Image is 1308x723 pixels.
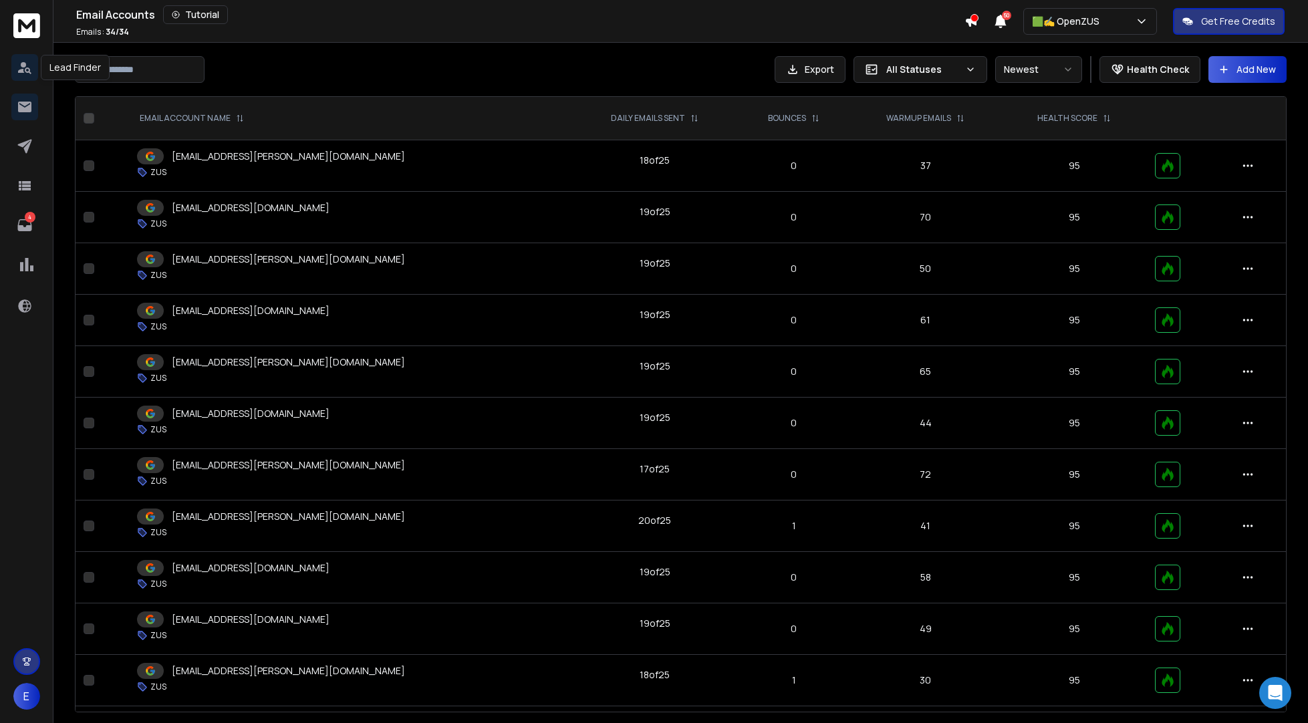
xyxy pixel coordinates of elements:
p: [EMAIL_ADDRESS][DOMAIN_NAME] [172,407,330,420]
p: 0 [746,262,841,275]
td: 95 [1002,603,1147,655]
p: 0 [746,622,841,635]
div: 19 of 25 [640,308,670,321]
div: EMAIL ACCOUNT NAME [140,113,244,124]
td: 72 [849,449,1002,500]
button: Tutorial [163,5,228,24]
td: 65 [849,346,1002,398]
div: 17 of 25 [640,462,670,476]
p: [EMAIL_ADDRESS][DOMAIN_NAME] [172,561,330,575]
p: 4 [25,212,35,223]
td: 95 [1002,500,1147,552]
button: Export [775,56,845,83]
p: 0 [746,468,841,481]
p: Emails : [76,27,129,37]
button: Add New [1208,56,1287,83]
p: ZUS [150,167,166,178]
td: 95 [1002,192,1147,243]
button: Get Free Credits [1173,8,1285,35]
td: 95 [1002,295,1147,346]
td: 37 [849,140,1002,192]
button: Health Check [1099,56,1200,83]
p: [EMAIL_ADDRESS][DOMAIN_NAME] [172,304,330,317]
td: 41 [849,500,1002,552]
p: HEALTH SCORE [1037,113,1097,124]
p: [EMAIL_ADDRESS][DOMAIN_NAME] [172,613,330,626]
td: 95 [1002,346,1147,398]
p: 0 [746,365,841,378]
td: 95 [1002,243,1147,295]
div: 19 of 25 [640,411,670,424]
td: 44 [849,398,1002,449]
p: ZUS [150,270,166,281]
p: [EMAIL_ADDRESS][PERSON_NAME][DOMAIN_NAME] [172,510,405,523]
td: 30 [849,655,1002,706]
p: WARMUP EMAILS [886,113,951,124]
p: 1 [746,674,841,687]
td: 95 [1002,449,1147,500]
p: ZUS [150,321,166,332]
p: ZUS [150,476,166,486]
p: ZUS [150,579,166,589]
p: 0 [746,210,841,224]
p: 1 [746,519,841,533]
div: 19 of 25 [640,359,670,373]
p: DAILY EMAILS SENT [611,113,685,124]
button: Newest [995,56,1082,83]
p: BOUNCES [768,113,806,124]
td: 61 [849,295,1002,346]
button: E [13,683,40,710]
span: 50 [1002,11,1011,20]
div: 19 of 25 [640,565,670,579]
p: [EMAIL_ADDRESS][PERSON_NAME][DOMAIN_NAME] [172,458,405,472]
p: 🟩✍️ OpenZUS [1032,15,1105,28]
p: [EMAIL_ADDRESS][PERSON_NAME][DOMAIN_NAME] [172,355,405,369]
td: 58 [849,552,1002,603]
div: 18 of 25 [640,154,670,167]
p: ZUS [150,373,166,384]
span: 34 / 34 [106,26,129,37]
p: 0 [746,571,841,584]
p: ZUS [150,424,166,435]
p: [EMAIL_ADDRESS][PERSON_NAME][DOMAIN_NAME] [172,150,405,163]
td: 95 [1002,398,1147,449]
td: 70 [849,192,1002,243]
p: Get Free Credits [1201,15,1275,28]
div: Email Accounts [76,5,964,24]
div: Lead Finder [41,55,110,80]
td: 49 [849,603,1002,655]
p: ZUS [150,219,166,229]
p: 0 [746,159,841,172]
td: 95 [1002,655,1147,706]
p: [EMAIL_ADDRESS][PERSON_NAME][DOMAIN_NAME] [172,253,405,266]
div: 18 of 25 [640,668,670,682]
div: Open Intercom Messenger [1259,677,1291,709]
div: 19 of 25 [640,257,670,270]
td: 95 [1002,140,1147,192]
div: 19 of 25 [640,617,670,630]
div: 19 of 25 [640,205,670,219]
p: ZUS [150,527,166,538]
td: 50 [849,243,1002,295]
td: 95 [1002,552,1147,603]
p: [EMAIL_ADDRESS][PERSON_NAME][DOMAIN_NAME] [172,664,405,678]
div: 20 of 25 [638,514,671,527]
p: [EMAIL_ADDRESS][DOMAIN_NAME] [172,201,330,214]
p: All Statuses [886,63,960,76]
p: Health Check [1127,63,1189,76]
p: ZUS [150,630,166,641]
a: 4 [11,212,38,239]
p: 0 [746,313,841,327]
p: 0 [746,416,841,430]
p: ZUS [150,682,166,692]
